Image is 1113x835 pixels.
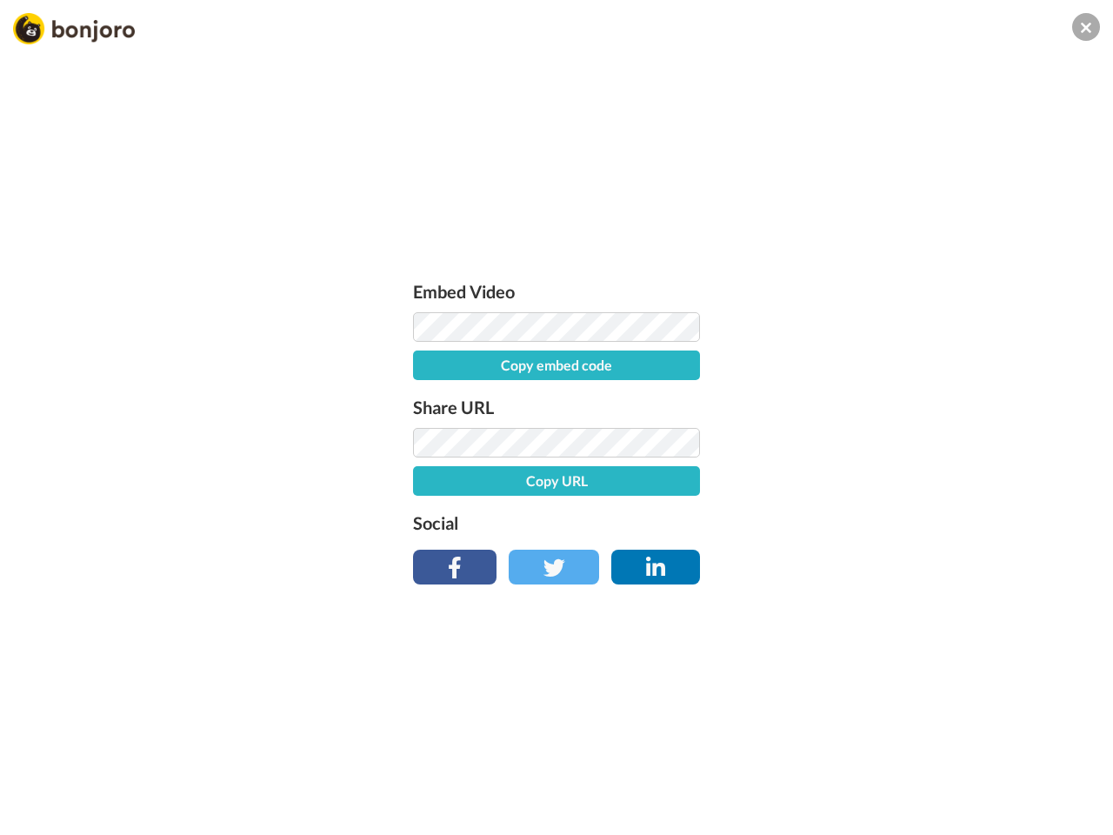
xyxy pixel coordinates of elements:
[413,509,700,537] label: Social
[413,351,700,380] button: Copy embed code
[13,13,135,44] img: Bonjoro Logo
[413,277,700,305] label: Embed Video
[413,393,700,421] label: Share URL
[413,466,700,496] button: Copy URL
